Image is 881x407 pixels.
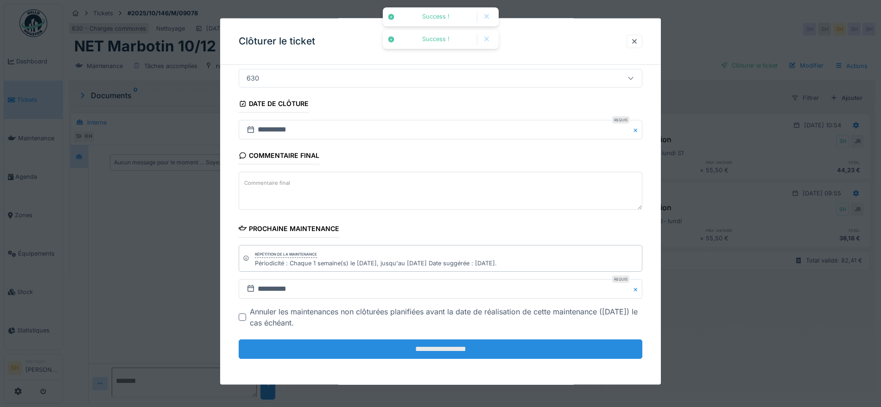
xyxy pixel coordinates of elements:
div: Success ! [399,36,472,44]
div: Date de clôture [239,97,309,113]
div: 630 [243,73,263,83]
div: Répétition de la maintenance [255,251,317,257]
label: Commentaire final [242,177,292,188]
h3: Clôturer le ticket [239,36,315,47]
button: Close [632,279,642,299]
div: Requis [612,276,629,283]
div: Prochaine maintenance [239,221,339,237]
div: Commentaire final [239,149,319,164]
div: Périodicité : Chaque 1 semaine(s) le [DATE], jusqu'au [DATE] Date suggérée : [DATE]. [255,258,497,267]
button: Close [632,120,642,139]
div: Requis [612,116,629,124]
div: Annuler les maintenances non clôturées planifiées avant la date de réalisation de cette maintenan... [250,306,642,328]
div: Success ! [399,13,472,21]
